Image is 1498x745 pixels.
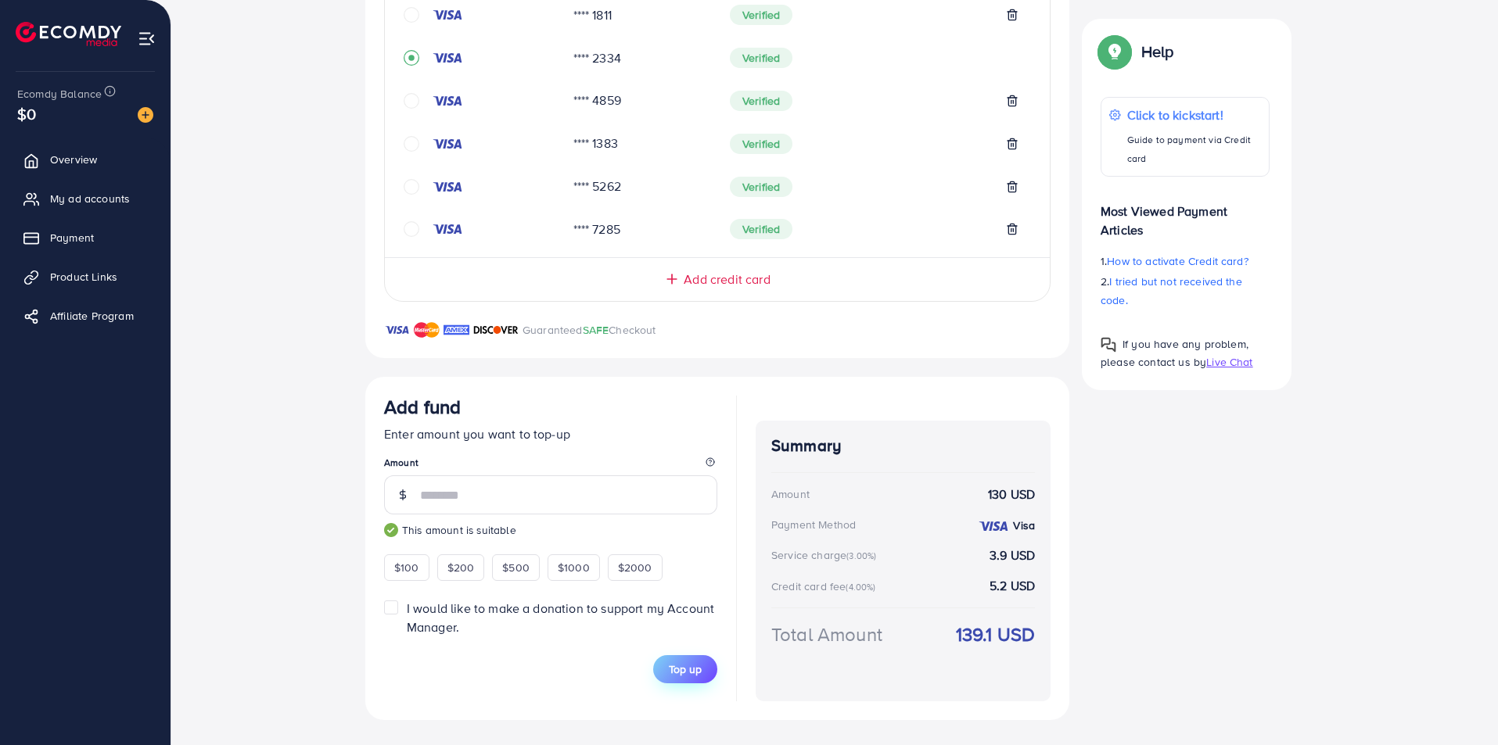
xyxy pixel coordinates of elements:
[1013,518,1035,533] strong: Visa
[432,52,463,64] img: credit
[1101,336,1248,370] span: If you have any problem, please contact us by
[384,321,410,339] img: brand
[16,22,121,46] img: logo
[1432,675,1486,733] iframe: Chat
[138,30,156,48] img: menu
[12,261,159,292] a: Product Links
[384,522,717,538] small: This amount is suitable
[730,219,792,239] span: Verified
[730,91,792,111] span: Verified
[771,547,881,563] div: Service charge
[1101,189,1270,239] p: Most Viewed Payment Articles
[618,560,652,575] span: $2000
[1206,354,1252,370] span: Live Chat
[771,578,881,594] div: Credit card fee
[730,5,792,25] span: Verified
[50,230,94,245] span: Payment
[384,523,398,537] img: guide
[404,50,419,66] svg: record circle
[12,222,159,253] a: Payment
[404,221,419,237] svg: circle
[404,136,419,152] svg: circle
[1127,106,1261,124] p: Click to kickstart!
[1101,252,1270,270] p: 1.
[583,322,609,338] span: SAFE
[558,560,590,575] span: $1000
[990,546,1035,564] strong: 3.9 USD
[730,48,792,68] span: Verified
[12,144,159,175] a: Overview
[407,600,714,635] span: I would like to make a donation to support my Account Manager.
[12,300,159,331] a: Affiliate Program
[1101,38,1129,66] img: Popup guide
[384,424,717,443] p: Enter amount you want to top-up
[956,621,1035,648] strong: 139.1 USD
[404,93,419,109] svg: circle
[1127,131,1261,168] p: Guide to payment via Credit card
[1101,337,1116,353] img: Popup guide
[50,152,97,167] span: Overview
[730,177,792,197] span: Verified
[50,269,117,285] span: Product Links
[978,520,1009,532] img: credit
[384,456,717,475] legend: Amount
[432,223,463,235] img: credit
[684,270,770,288] span: Add credit card
[1101,272,1270,310] p: 2.
[473,321,519,339] img: brand
[523,321,656,339] p: Guaranteed Checkout
[771,517,856,532] div: Payment Method
[990,577,1035,595] strong: 5.2 USD
[17,86,102,102] span: Ecomdy Balance
[1101,274,1242,308] span: I tried but not received the code.
[730,134,792,154] span: Verified
[50,191,130,206] span: My ad accounts
[846,550,876,562] small: (3.00%)
[771,621,882,648] div: Total Amount
[846,581,875,593] small: (4.00%)
[17,102,36,125] span: $0
[394,560,419,575] span: $100
[432,181,463,193] img: credit
[404,179,419,195] svg: circle
[669,661,702,677] span: Top up
[384,396,461,418] h3: Add fund
[1107,253,1248,269] span: How to activate Credit card?
[404,7,419,23] svg: circle
[444,321,469,339] img: brand
[12,183,159,214] a: My ad accounts
[138,107,153,123] img: image
[414,321,440,339] img: brand
[988,485,1035,503] strong: 130 USD
[447,560,475,575] span: $200
[771,486,810,502] div: Amount
[432,9,463,21] img: credit
[50,308,134,324] span: Affiliate Program
[771,436,1035,456] h4: Summary
[1141,42,1174,61] p: Help
[653,655,717,683] button: Top up
[432,95,463,107] img: credit
[502,560,530,575] span: $500
[432,138,463,150] img: credit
